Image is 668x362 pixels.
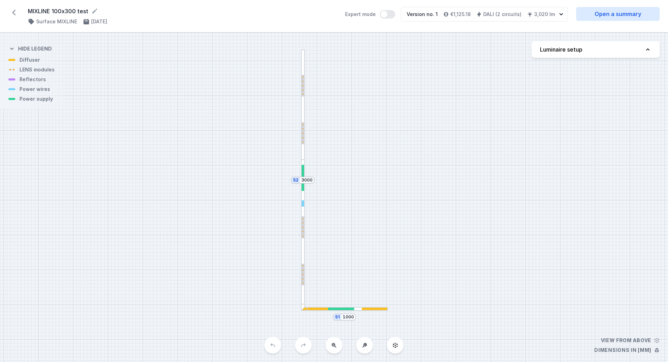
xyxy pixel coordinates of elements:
[343,314,354,320] input: Dimension [mm]
[483,11,522,18] h4: DALI (2 circuits)
[450,11,471,18] h4: €1,125.18
[91,8,98,15] button: Rename project
[91,18,107,25] h4: [DATE]
[540,45,582,54] h4: Luminaire setup
[28,7,337,15] form: MIXLINE 100x300 test
[401,7,568,22] button: Version no. 1€1,125.18DALI (2 circuits)3,020 lm
[345,10,395,18] label: Expert mode
[407,11,438,18] div: Version no. 1
[36,18,77,25] h4: Surface MIXLINE
[301,177,312,183] input: Dimension [mm]
[532,41,660,58] button: Luminaire setup
[534,11,555,18] h4: 3,020 lm
[380,10,395,18] button: Expert mode
[576,7,660,21] a: Open a summary
[8,40,52,56] button: Hide legend
[18,45,52,52] h4: Hide legend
